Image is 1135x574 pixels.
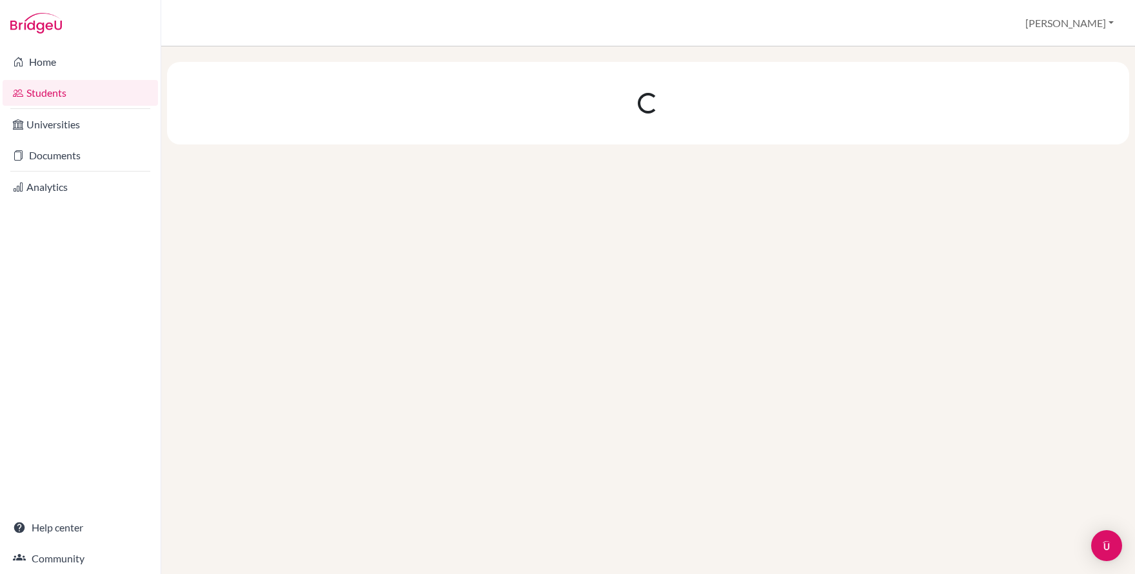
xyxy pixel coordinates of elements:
a: Community [3,546,158,571]
a: Universities [3,112,158,137]
a: Home [3,49,158,75]
a: Documents [3,143,158,168]
a: Help center [3,515,158,540]
img: Bridge-U [10,13,62,34]
a: Analytics [3,174,158,200]
a: Students [3,80,158,106]
button: [PERSON_NAME] [1020,11,1120,35]
div: Open Intercom Messenger [1091,530,1122,561]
